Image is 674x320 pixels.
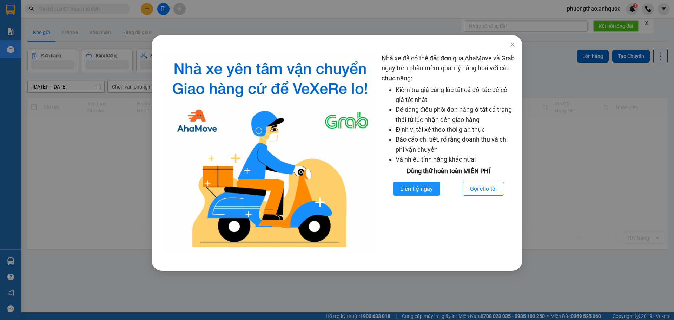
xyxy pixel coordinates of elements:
button: Close [503,35,522,55]
div: Nhà xe đã có thể đặt đơn qua AhaMove và Grab ngay trên phần mềm quản lý hàng hoá với các chức năng: [382,53,515,253]
img: logo [164,53,376,253]
li: Kiểm tra giá cùng lúc tất cả đối tác để có giá tốt nhất [396,85,515,105]
span: Gọi cho tôi [470,184,497,193]
button: Gọi cho tôi [463,182,504,196]
div: Dùng thử hoàn toàn MIỄN PHÍ [382,166,515,176]
li: Và nhiều tính năng khác nữa! [396,155,515,164]
li: Định vị tài xế theo thời gian thực [396,125,515,135]
span: close [510,42,515,47]
li: Dễ dàng điều phối đơn hàng ở tất cả trạng thái từ lúc nhận đến giao hàng [396,105,515,125]
li: Báo cáo chi tiết, rõ ràng doanh thu và chi phí vận chuyển [396,135,515,155]
button: Liên hệ ngay [393,182,440,196]
span: Liên hệ ngay [400,184,433,193]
